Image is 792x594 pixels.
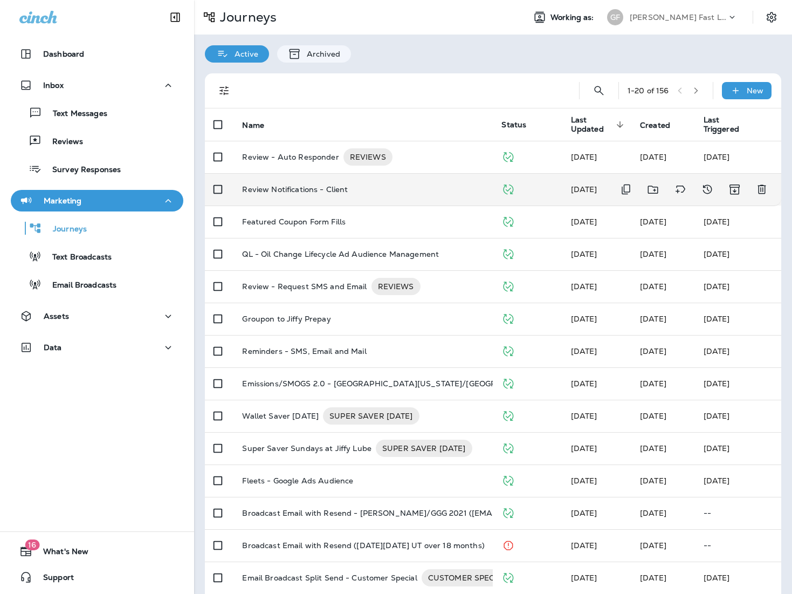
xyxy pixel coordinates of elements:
span: Unknown [571,573,597,583]
p: Journeys [42,224,87,235]
span: Published [501,248,515,258]
span: Shire Marketing [640,346,666,356]
span: REVIEWS [343,152,392,162]
span: Jennifer Welch [571,185,597,194]
p: Journeys [216,9,277,25]
p: Super Saver Sundays at Jiffy Lube [242,440,371,457]
button: 16What's New [11,541,183,562]
button: Reviews [11,129,183,152]
p: -- [704,541,773,550]
div: SUPER SAVER [DATE] [323,407,419,425]
td: [DATE] [695,465,781,497]
p: [PERSON_NAME] Fast Lube dba [PERSON_NAME] [630,13,727,22]
p: Review - Auto Responder [242,148,339,166]
span: Unknown [640,249,666,259]
span: What's New [32,547,88,560]
button: Inbox [11,74,183,96]
p: Fleets - Google Ads Audience [242,476,353,485]
button: Add tags [670,179,691,201]
span: Unknown [571,379,597,388]
td: [DATE] [695,141,781,173]
button: Dashboard [11,43,183,65]
span: Developer Integrations [571,282,597,291]
p: Groupon to Jiffy Prepay [242,315,330,323]
span: Last Triggered [704,115,739,134]
span: Published [501,378,515,387]
span: Published [501,442,515,452]
span: Unknown [640,573,666,583]
span: Unknown [640,541,666,550]
span: 16 [25,540,39,550]
p: Wallet Saver [DATE] [242,407,319,425]
div: SUPER SAVER [DATE] [376,440,472,457]
span: Last Updated [571,115,627,134]
button: Data [11,337,183,358]
span: Jennifer Welch [640,152,666,162]
td: [DATE] [695,432,781,465]
div: 1 - 20 of 156 [628,86,669,95]
span: Unknown [640,379,666,388]
p: Reminders - SMS, Email and Mail [242,347,366,356]
p: -- [704,509,773,517]
span: Unknown [640,476,666,486]
p: Marketing [44,196,81,205]
p: Email Broadcasts [42,281,116,291]
span: Published [501,151,515,161]
span: Published [501,216,515,226]
p: Reviews [42,137,83,147]
button: Support [11,566,183,588]
span: Published [501,507,515,517]
span: Published [501,410,515,420]
button: Filters [214,80,235,101]
span: Jennifer Welch [640,282,666,291]
span: Name [242,120,278,130]
td: [DATE] [695,367,781,400]
button: Delete [751,179,773,201]
span: Working as: [550,13,596,22]
span: SUPER SAVER [DATE] [323,411,419,421]
span: Logan Chugg [571,443,597,453]
p: Data [44,343,62,352]
span: Shire Marketing [571,152,597,162]
p: Text Broadcasts [42,252,112,263]
span: Stopped [501,540,515,549]
span: Support [32,573,74,586]
span: Unknown [571,476,597,486]
span: SUPER SAVER [DATE] [376,443,472,454]
td: [DATE] [695,238,781,270]
span: Unknown [571,541,597,550]
p: Emissions/SMOGS 2.0 - [GEOGRAPHIC_DATA][US_STATE]/[GEOGRAPHIC_DATA][US_STATE] [242,379,595,388]
button: Text Broadcasts [11,245,183,268]
button: Assets [11,305,183,327]
span: Published [501,313,515,323]
span: CUSTOMER SPECIAL [422,572,514,583]
button: Archive [724,179,746,201]
p: Featured Coupon Form Fills [242,217,346,226]
button: Collapse Sidebar [160,6,190,28]
td: [DATE] [695,303,781,335]
span: Name [242,121,264,130]
div: REVIEWS [371,278,421,295]
td: [DATE] [695,335,781,367]
span: Shire Marketing [571,346,597,356]
p: QL - Oil Change Lifecycle Ad Audience Management [242,250,439,258]
span: Shire Marketing [571,217,597,227]
div: GF [607,9,623,25]
span: Developer Integrations [571,249,597,259]
p: Survey Responses [42,165,121,175]
td: [DATE] [695,206,781,238]
span: Published [501,345,515,355]
button: Move to folder [642,179,664,201]
td: [DATE] [695,270,781,303]
span: Published [501,572,515,582]
span: Last Updated [571,115,613,134]
p: Assets [44,312,69,320]
p: Dashboard [43,50,84,58]
td: [DATE] [695,400,781,432]
span: Unknown [640,508,666,518]
p: Archived [301,50,340,58]
span: Published [501,183,515,193]
span: Shire Marketing [640,217,666,227]
p: Active [229,50,258,58]
span: Published [501,281,515,290]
